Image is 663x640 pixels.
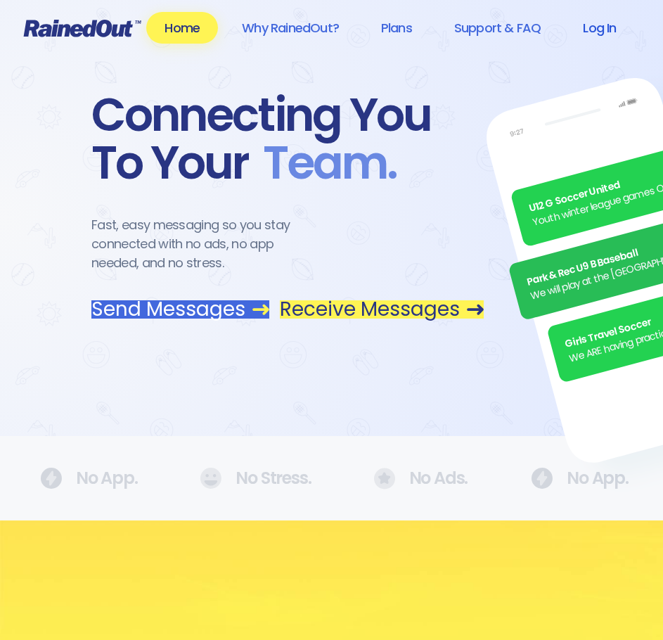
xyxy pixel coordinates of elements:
[436,12,559,44] a: Support & FAQ
[280,300,484,319] a: Receive Messages
[374,468,447,489] div: No Ads.
[146,12,218,44] a: Home
[374,468,395,489] img: No Ads.
[200,468,221,489] img: No Ads.
[363,12,430,44] a: Plans
[91,215,316,272] div: Fast, easy messaging so you stay connected with no ads, no app needed, and no stress.
[40,468,116,489] div: No App.
[224,12,357,44] a: Why RainedOut?
[91,91,484,187] div: Connecting You To Your
[531,468,607,489] div: No App.
[200,468,289,489] div: No Stress.
[531,468,553,489] img: No Ads.
[40,468,62,489] img: No Ads.
[249,139,397,187] span: Team .
[91,300,269,319] a: Send Messages
[565,12,634,44] a: Log In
